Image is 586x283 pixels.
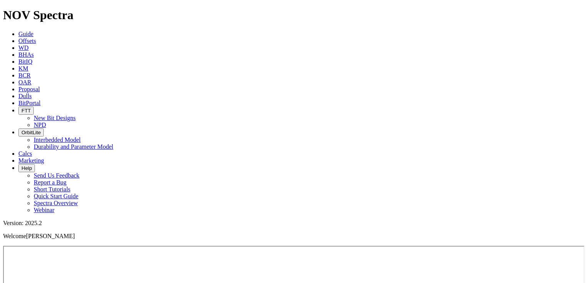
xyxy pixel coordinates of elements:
[18,79,31,86] a: OAR
[21,165,32,171] span: Help
[34,143,114,150] a: Durability and Parameter Model
[34,122,46,128] a: NPD
[18,100,41,106] a: BitPortal
[34,172,79,179] a: Send Us Feedback
[18,86,40,92] a: Proposal
[34,193,78,199] a: Quick Start Guide
[18,44,29,51] a: WD
[18,93,32,99] a: Dulls
[34,137,81,143] a: Interbedded Model
[18,31,33,37] a: Guide
[18,65,28,72] a: KM
[18,51,34,58] a: BHAs
[3,8,583,22] h1: NOV Spectra
[3,233,583,240] p: Welcome
[26,233,75,239] span: [PERSON_NAME]
[18,107,34,115] button: FTT
[34,186,71,193] a: Short Tutorials
[18,58,32,65] a: BitIQ
[34,200,78,206] a: Spectra Overview
[34,115,76,121] a: New Bit Designs
[18,150,32,157] a: Calcs
[34,179,66,186] a: Report a Bug
[3,220,583,227] div: Version: 2025.2
[18,72,31,79] a: BCR
[18,157,44,164] a: Marketing
[21,130,41,135] span: OrbitLite
[18,128,44,137] button: OrbitLite
[21,108,31,114] span: FTT
[18,38,36,44] a: Offsets
[34,207,54,213] a: Webinar
[18,164,35,172] button: Help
